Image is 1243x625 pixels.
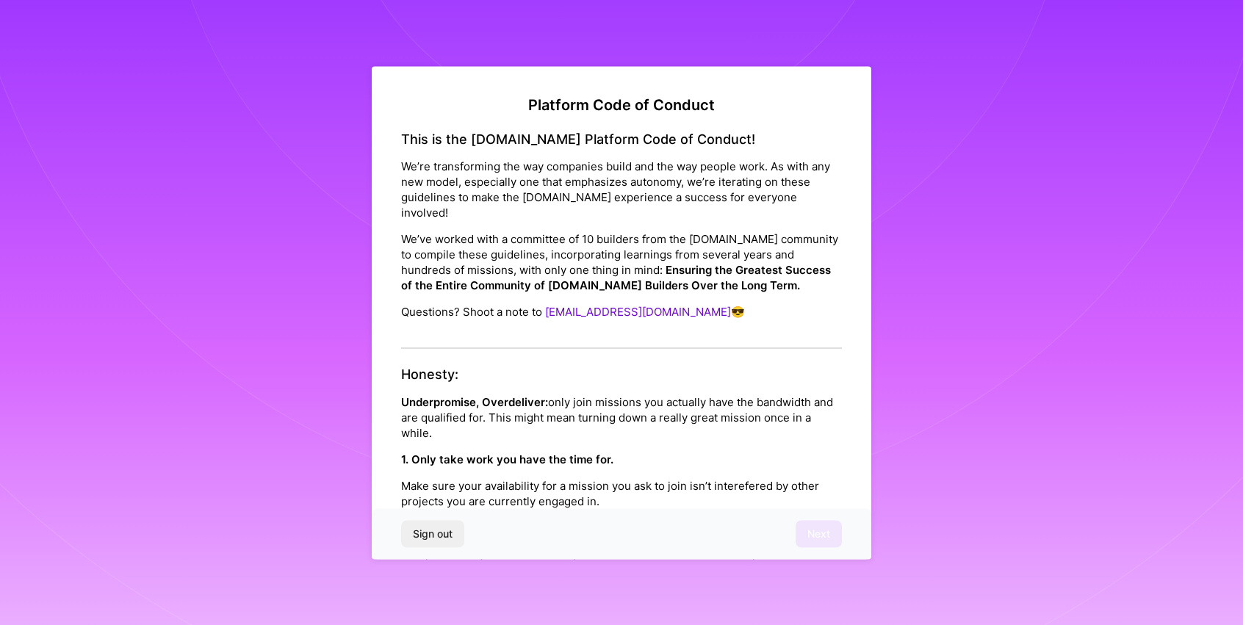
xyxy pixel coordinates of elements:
[545,305,731,319] a: [EMAIL_ADDRESS][DOMAIN_NAME]
[401,95,842,113] h2: Platform Code of Conduct
[401,521,464,547] button: Sign out
[401,131,842,147] h4: This is the [DOMAIN_NAME] Platform Code of Conduct!
[413,527,453,541] span: Sign out
[401,231,842,293] p: We’ve worked with a committee of 10 builders from the [DOMAIN_NAME] community to compile these gu...
[401,452,613,466] strong: 1. Only take work you have the time for.
[401,366,842,383] h4: Honesty:
[401,394,548,408] strong: Underpromise, Overdeliver:
[401,477,842,508] p: Make sure your availability for a mission you ask to join isn’t interefered by other projects you...
[401,394,842,440] p: only join missions you actually have the bandwidth and are qualified for. This might mean turning...
[401,159,842,220] p: We’re transforming the way companies build and the way people work. As with any new model, especi...
[401,304,842,319] p: Questions? Shoot a note to 😎
[401,263,831,292] strong: Ensuring the Greatest Success of the Entire Community of [DOMAIN_NAME] Builders Over the Long Term.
